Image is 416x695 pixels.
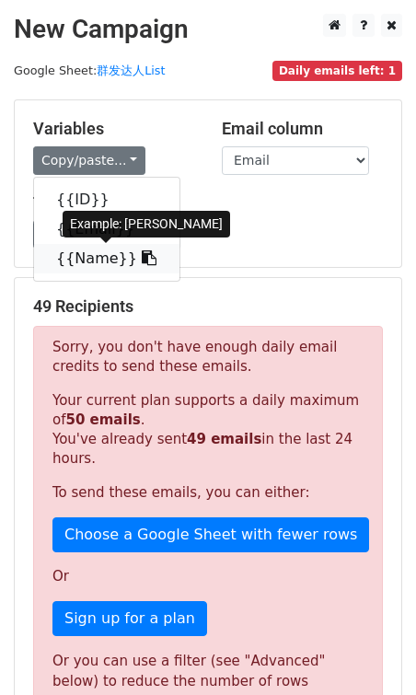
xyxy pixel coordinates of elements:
[14,64,165,77] small: Google Sheet:
[187,431,261,447] strong: 49 emails
[272,64,402,77] a: Daily emails left: 1
[324,607,416,695] iframe: Chat Widget
[65,411,140,428] strong: 50 emails
[52,483,364,503] p: To send these emails, you can either:
[52,567,364,586] p: Or
[97,64,165,77] a: 群发达人List
[52,517,369,552] a: Choose a Google Sheet with fewer rows
[52,338,364,376] p: Sorry, you don't have enough daily email credits to send these emails.
[34,244,179,273] a: {{Name}}
[34,185,179,214] a: {{ID}}
[33,296,383,317] h5: 49 Recipients
[222,119,383,139] h5: Email column
[52,601,207,636] a: Sign up for a plan
[33,119,194,139] h5: Variables
[14,14,402,45] h2: New Campaign
[52,391,364,469] p: Your current plan supports a daily maximum of . You've already sent in the last 24 hours.
[33,146,145,175] a: Copy/paste...
[272,61,402,81] span: Daily emails left: 1
[34,214,179,244] a: {{Email}}
[63,211,230,237] div: Example: [PERSON_NAME]
[52,651,364,692] div: Or you can use a filter (see "Advanced" below) to reduce the number of rows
